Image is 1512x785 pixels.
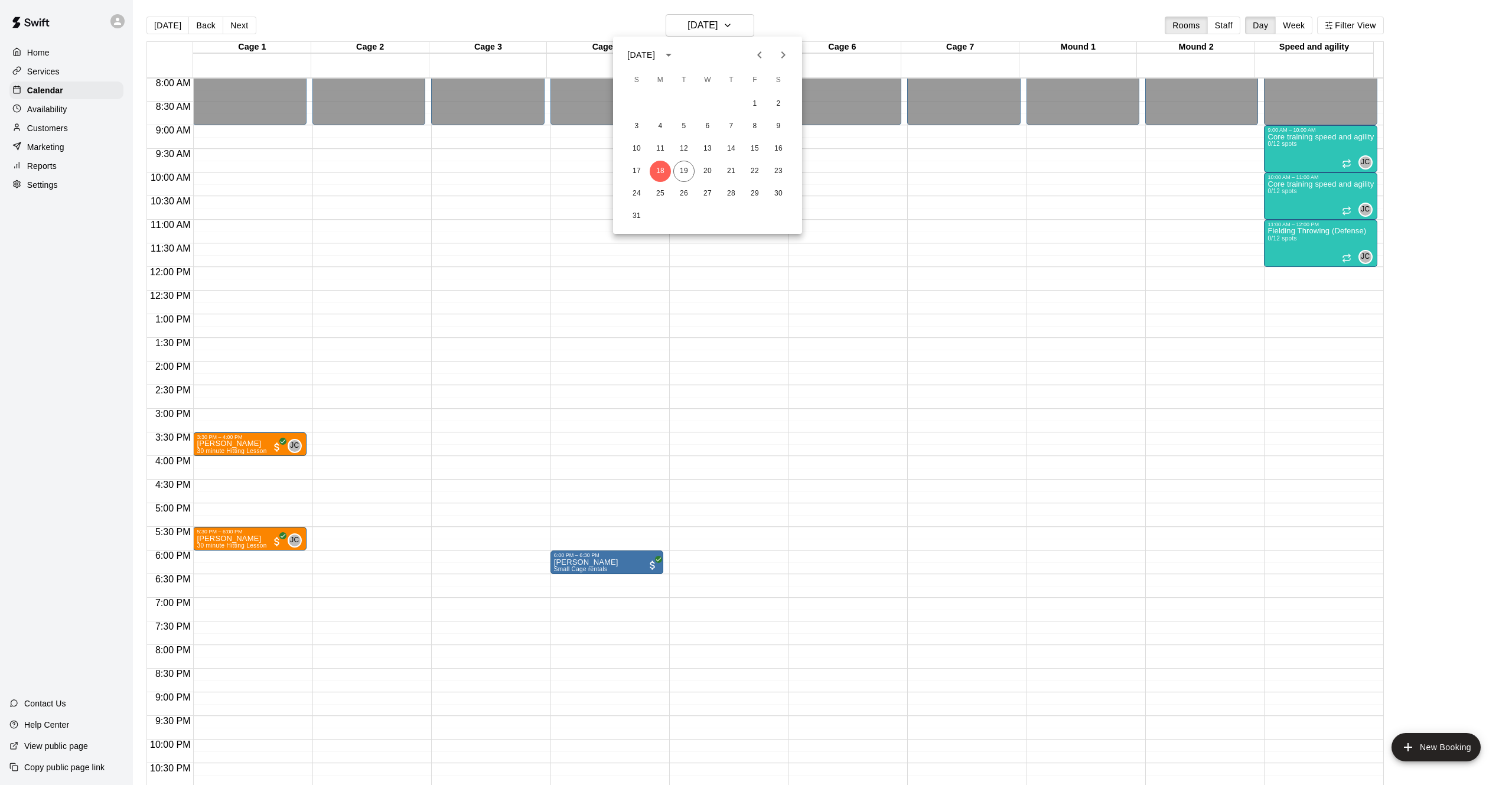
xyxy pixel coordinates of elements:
button: 21 [721,161,742,182]
button: 9 [768,116,789,137]
span: Thursday [721,69,742,92]
button: 6 [697,116,718,137]
button: 23 [768,161,789,182]
span: Sunday [626,69,647,92]
button: 24 [626,183,647,204]
span: Saturday [768,69,789,92]
span: Tuesday [673,69,695,92]
button: 4 [650,116,671,137]
button: 12 [673,138,695,159]
span: Monday [650,69,671,92]
button: 26 [673,183,695,204]
button: 16 [768,138,789,159]
button: 18 [650,161,671,182]
button: 8 [744,116,765,137]
button: 31 [626,206,647,227]
button: 2 [768,93,789,115]
button: 17 [626,161,647,182]
button: 14 [721,138,742,159]
button: 27 [697,183,718,204]
div: [DATE] [627,49,655,61]
button: 15 [744,138,765,159]
button: 30 [768,183,789,204]
span: Friday [744,69,765,92]
button: 7 [721,116,742,137]
button: 29 [744,183,765,204]
span: Wednesday [697,69,718,92]
button: 20 [697,161,718,182]
button: calendar view is open, switch to year view [659,45,679,65]
button: 13 [697,138,718,159]
button: 11 [650,138,671,159]
button: 19 [673,161,695,182]
button: 3 [626,116,647,137]
button: 25 [650,183,671,204]
button: 22 [744,161,765,182]
button: 1 [744,93,765,115]
button: Previous month [748,43,771,67]
button: Next month [771,43,795,67]
button: 28 [721,183,742,204]
button: 5 [673,116,695,137]
button: 10 [626,138,647,159]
